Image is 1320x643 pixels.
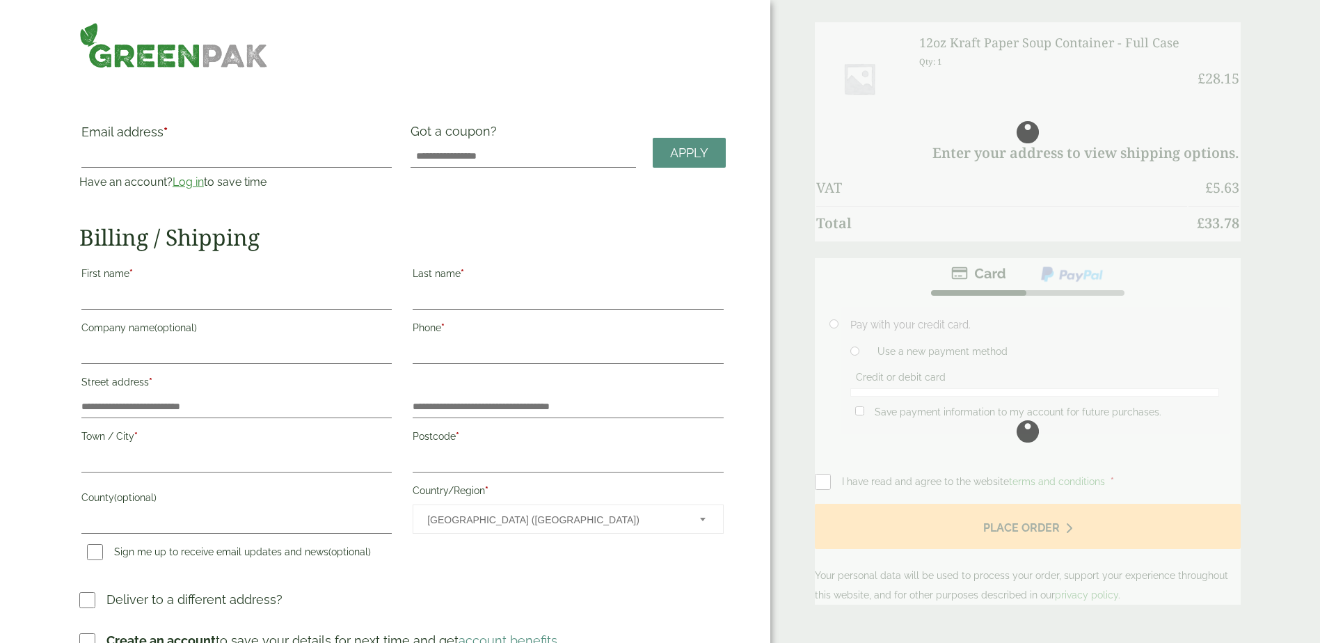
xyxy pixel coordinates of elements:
abbr: required [149,376,152,388]
p: Deliver to a different address? [106,590,283,609]
p: Have an account? to save time [79,174,394,191]
a: Apply [653,138,726,168]
label: Email address [81,126,392,145]
abbr: required [456,431,459,442]
label: Country/Region [413,481,723,505]
label: County [81,488,392,511]
span: (optional) [328,546,371,557]
abbr: required [129,268,133,279]
span: (optional) [154,322,197,333]
img: GreenPak Supplies [79,22,268,68]
h2: Billing / Shipping [79,224,726,251]
label: Company name [81,318,392,342]
span: Apply [670,145,708,161]
abbr: required [134,431,138,442]
a: Log in [173,175,204,189]
abbr: required [485,485,488,496]
label: Phone [413,318,723,342]
span: (optional) [114,492,157,503]
label: First name [81,264,392,287]
label: Street address [81,372,392,396]
label: Last name [413,264,723,287]
abbr: required [164,125,168,139]
abbr: required [441,322,445,333]
span: United Kingdom (UK) [427,505,681,534]
label: Got a coupon? [411,124,502,145]
span: Country/Region [413,505,723,534]
abbr: required [461,268,464,279]
label: Postcode [413,427,723,450]
input: Sign me up to receive email updates and news(optional) [87,544,103,560]
label: Town / City [81,427,392,450]
label: Sign me up to receive email updates and news [81,546,376,562]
